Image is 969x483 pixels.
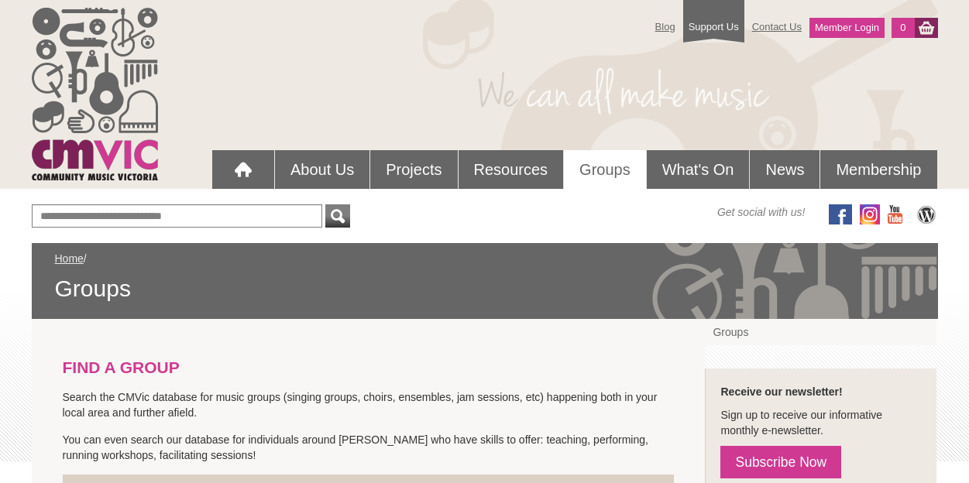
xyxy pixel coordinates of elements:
[648,13,683,40] a: Blog
[720,385,842,398] strong: Receive our newsletter!
[809,18,885,38] a: Member Login
[63,389,675,420] p: Search the CMVic database for music groups (singing groups, choirs, ensembles, jam sessions, etc)...
[820,150,936,189] a: Membership
[55,251,915,303] div: /
[564,150,646,189] a: Groups
[705,319,936,345] a: Groups
[55,274,915,303] span: Groups
[720,446,841,478] a: Subscribe Now
[370,150,457,189] a: Projects
[459,150,564,189] a: Resources
[63,432,675,463] p: You can even search our database for individuals around [PERSON_NAME] who have skills to offer: t...
[750,150,820,189] a: News
[55,252,84,265] a: Home
[744,13,809,40] a: Contact Us
[720,407,921,438] p: Sign up to receive our informative monthly e-newsletter.
[647,150,750,189] a: What's On
[275,150,369,189] a: About Us
[63,358,180,376] strong: FIND A GROUP
[860,204,880,224] img: icon-instagram.png
[32,8,158,180] img: cmvic_logo.png
[892,18,914,38] a: 0
[915,204,938,224] img: CMVic Blog
[717,204,806,220] span: Get social with us!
